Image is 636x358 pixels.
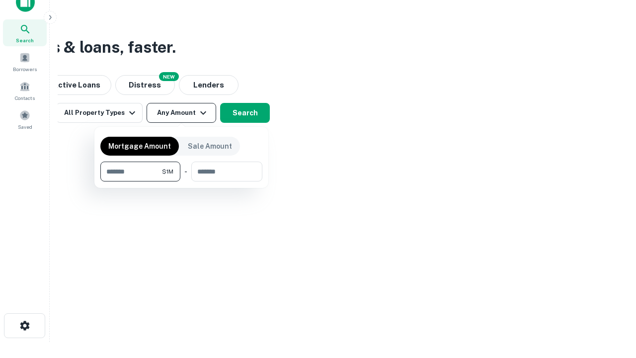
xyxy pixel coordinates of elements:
div: - [184,162,187,181]
span: $1M [162,167,173,176]
iframe: Chat Widget [586,278,636,326]
p: Mortgage Amount [108,141,171,152]
p: Sale Amount [188,141,232,152]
